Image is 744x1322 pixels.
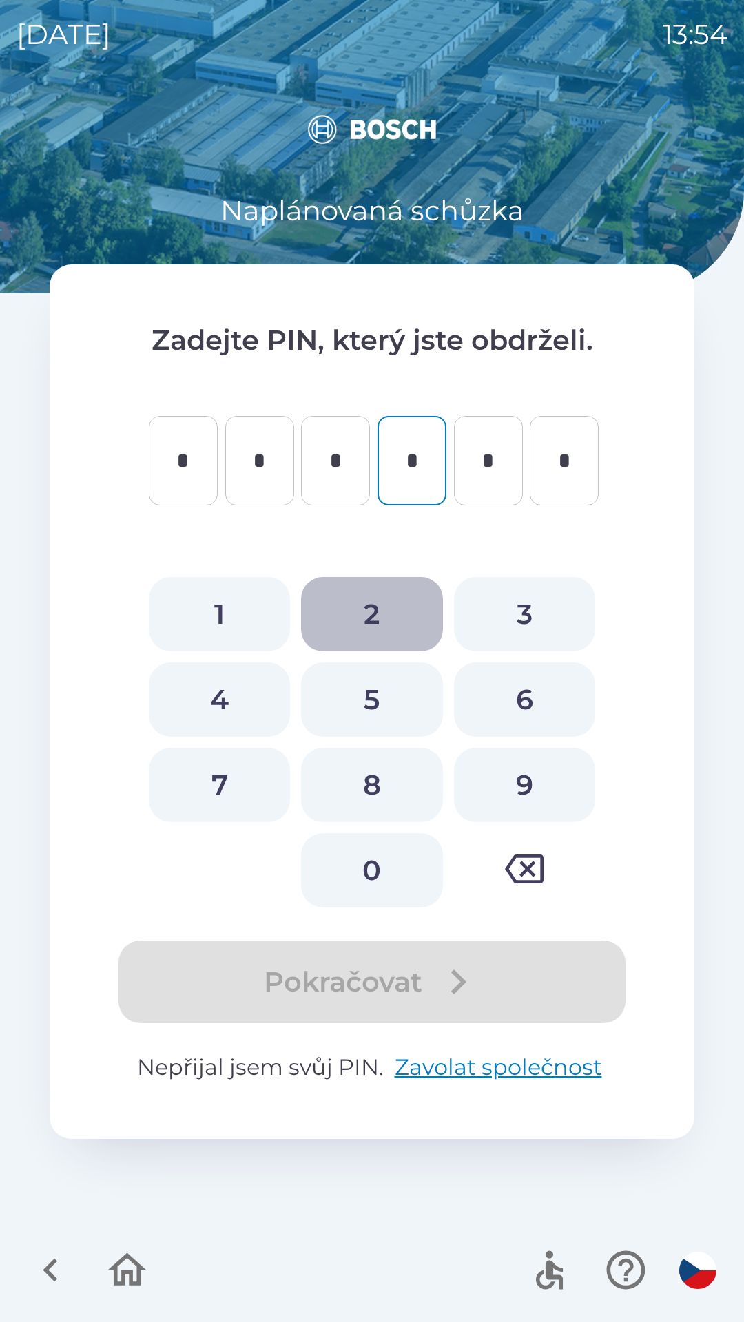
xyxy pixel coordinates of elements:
button: 7 [149,748,290,822]
button: 1 [149,577,290,651]
button: 0 [301,833,442,907]
button: 8 [301,748,442,822]
p: Nepřijal jsem svůj PIN. [105,1051,639,1084]
img: cs flag [679,1252,716,1289]
p: [DATE] [17,14,111,55]
p: Zadejte PIN, který jste obdrželi. [105,319,639,361]
p: 13:54 [663,14,727,55]
button: 6 [454,662,595,737]
button: 5 [301,662,442,737]
button: Zavolat společnost [389,1051,608,1084]
img: Logo [50,96,694,162]
button: 3 [454,577,595,651]
button: 4 [149,662,290,737]
p: Naplánovaná schůzka [220,190,524,231]
button: 9 [454,748,595,822]
button: 2 [301,577,442,651]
